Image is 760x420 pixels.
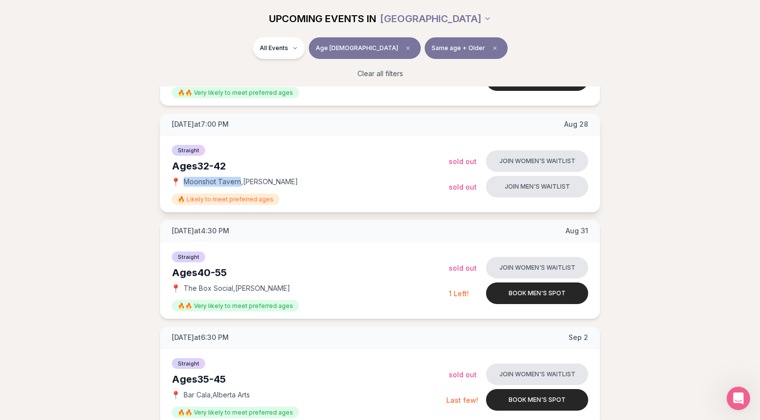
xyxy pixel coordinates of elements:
[486,389,588,411] button: Book men's spot
[172,178,180,186] span: 📍
[425,37,508,59] button: Same age + OlderClear preference
[172,145,205,156] span: Straight
[486,150,588,172] button: Join women's waitlist
[172,407,299,418] span: 🔥🔥 Very likely to meet preferred ages
[380,8,491,29] button: [GEOGRAPHIC_DATA]
[402,42,414,54] span: Clear age
[564,119,588,129] span: Aug 28
[172,391,180,399] span: 📍
[172,252,205,262] span: Straight
[486,282,588,304] button: Book men's spot
[172,159,449,173] div: Ages 32-42
[449,370,477,379] span: Sold Out
[449,289,469,298] span: 1 Left!
[432,44,485,52] span: Same age + Older
[172,226,229,236] span: [DATE] at 4:30 PM
[446,396,478,404] span: Last few!
[569,333,588,342] span: Sep 2
[449,157,477,166] span: Sold Out
[566,226,588,236] span: Aug 31
[486,257,588,279] button: Join women's waitlist
[172,333,229,342] span: [DATE] at 6:30 PM
[486,176,588,197] button: Join men's waitlist
[184,177,298,187] span: Moonshot Tavern , [PERSON_NAME]
[172,358,205,369] span: Straight
[489,42,501,54] span: Clear preference
[172,87,299,98] span: 🔥🔥 Very likely to meet preferred ages
[172,119,229,129] span: [DATE] at 7:00 PM
[184,283,290,293] span: The Box Social , [PERSON_NAME]
[449,264,477,272] span: Sold Out
[184,390,250,400] span: Bar Cala , Alberta Arts
[253,37,305,59] button: All Events
[260,44,288,52] span: All Events
[172,372,446,386] div: Ages 35-45
[172,300,299,311] span: 🔥🔥 Very likely to meet preferred ages
[172,266,449,280] div: Ages 40-55
[316,44,398,52] span: Age [DEMOGRAPHIC_DATA]
[727,387,750,410] iframe: Intercom live chat
[449,183,477,191] span: Sold Out
[269,12,376,26] span: UPCOMING EVENTS IN
[172,284,180,292] span: 📍
[352,63,409,84] button: Clear all filters
[309,37,421,59] button: Age [DEMOGRAPHIC_DATA]Clear age
[172,194,279,205] span: 🔥 Likely to meet preferred ages
[486,364,588,385] button: Join women's waitlist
